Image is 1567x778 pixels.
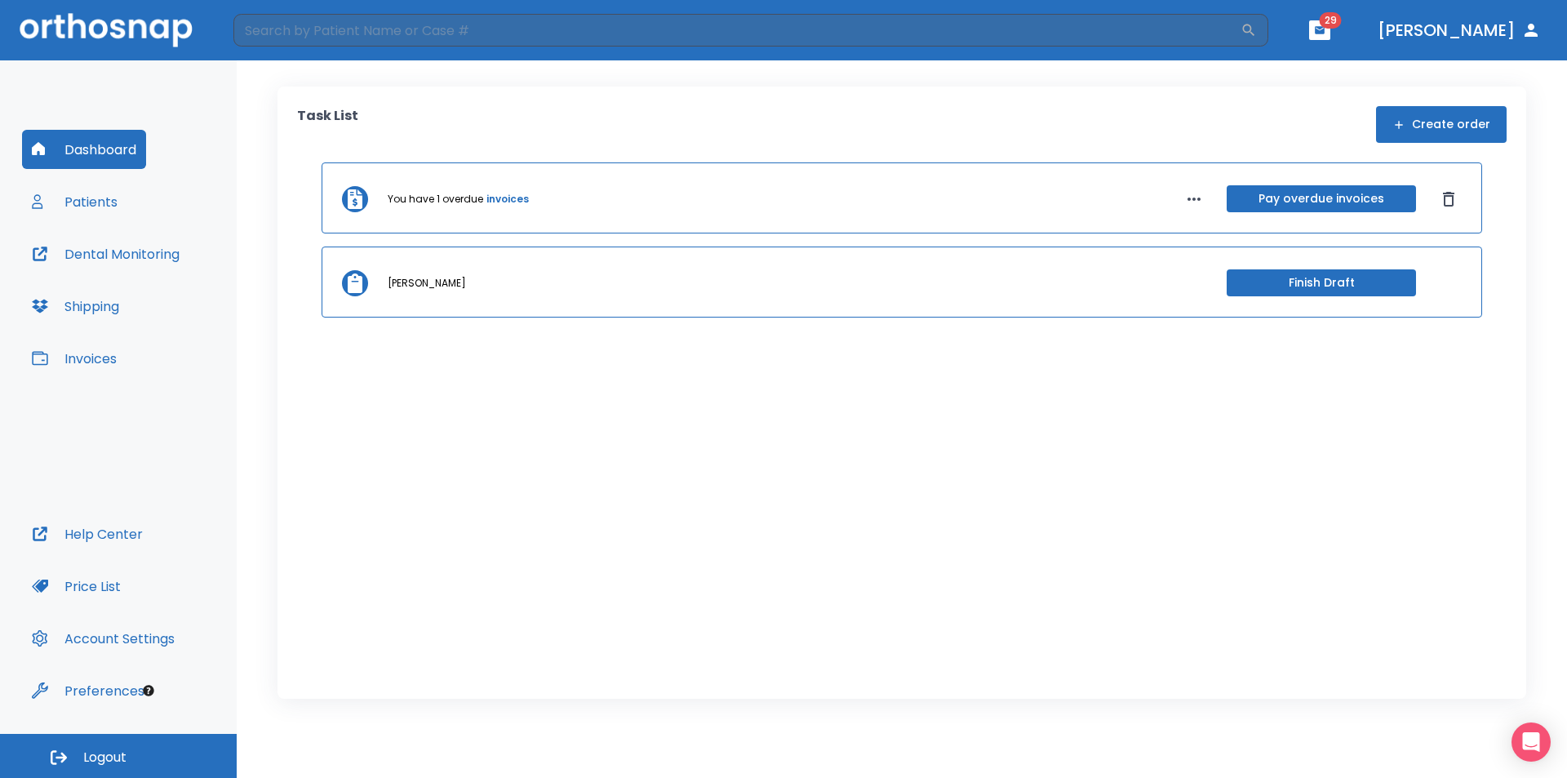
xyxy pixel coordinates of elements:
button: Create order [1376,106,1507,143]
button: Shipping [22,287,129,326]
button: Price List [22,567,131,606]
a: invoices [486,192,529,207]
button: Pay overdue invoices [1227,185,1416,212]
p: Task List [297,106,358,143]
div: Tooltip anchor [141,683,156,698]
button: Dismiss [1436,186,1462,212]
span: Logout [83,749,127,767]
button: Dental Monitoring [22,234,189,273]
div: Open Intercom Messenger [1512,722,1551,762]
button: Patients [22,182,127,221]
button: Invoices [22,339,127,378]
button: Help Center [22,514,153,553]
p: You have 1 overdue [388,192,483,207]
span: 29 [1320,12,1342,29]
input: Search by Patient Name or Case # [233,14,1241,47]
button: Account Settings [22,619,184,658]
button: Preferences [22,671,154,710]
button: [PERSON_NAME] [1371,16,1547,45]
button: Dashboard [22,130,146,169]
p: [PERSON_NAME] [388,276,466,291]
button: Finish Draft [1227,269,1416,296]
img: Orthosnap [20,13,193,47]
